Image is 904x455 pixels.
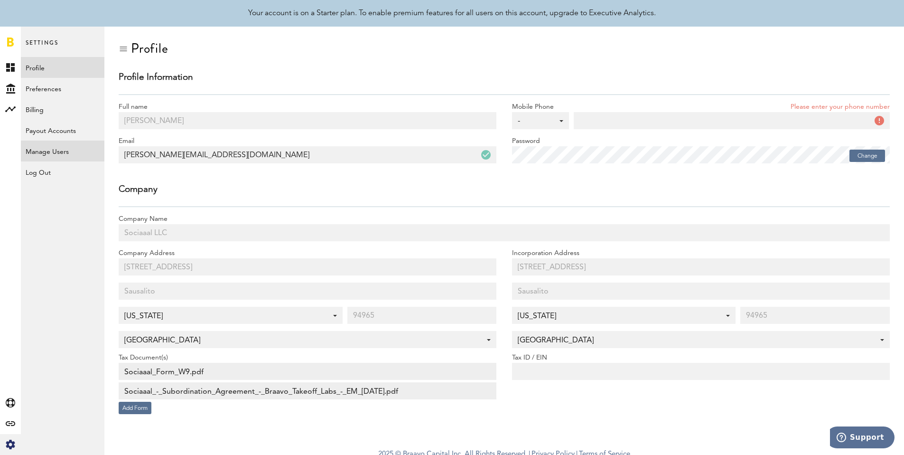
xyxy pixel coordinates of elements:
[518,332,875,349] span: [GEOGRAPHIC_DATA]
[119,102,496,112] label: Full name
[119,136,496,146] label: Email
[119,185,890,199] div: Company
[248,8,656,19] div: Your account is on a Starter plan. To enable premium features for all users on this account, upgr...
[512,248,890,258] label: Incorporation Address
[26,37,58,57] span: Settings
[21,99,104,120] a: Billing
[518,308,721,324] span: [US_STATE]
[830,427,895,450] iframe: Opens a widget where you can find more information
[21,141,104,161] a: Manage Users
[124,308,327,324] span: [US_STATE]
[119,382,496,399] div: Sociaaal_-_Subordination_Agreement_-_Braavo_Takeoff_Labs_-_EM_8-03-23.pdf
[791,102,890,112] div: Please enter your phone number
[119,363,496,380] div: Sociaaal_Form_W9.pdf
[518,117,554,126] div: -
[119,73,890,87] div: Profile Information
[512,136,890,146] label: Password
[21,57,104,78] a: Profile
[512,102,890,112] label: Mobile Phone
[21,161,104,179] div: Log Out
[124,332,481,349] span: [GEOGRAPHIC_DATA]
[21,78,104,99] a: Preferences
[119,353,496,363] label: Tax Document(s)
[131,41,168,56] div: Profile
[119,248,496,258] label: Company Address
[512,353,890,363] label: Tax ID / EIN
[119,402,151,414] button: Add Form
[849,150,885,162] button: Change
[119,214,890,224] label: Company Name
[21,120,104,141] a: Payout Accounts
